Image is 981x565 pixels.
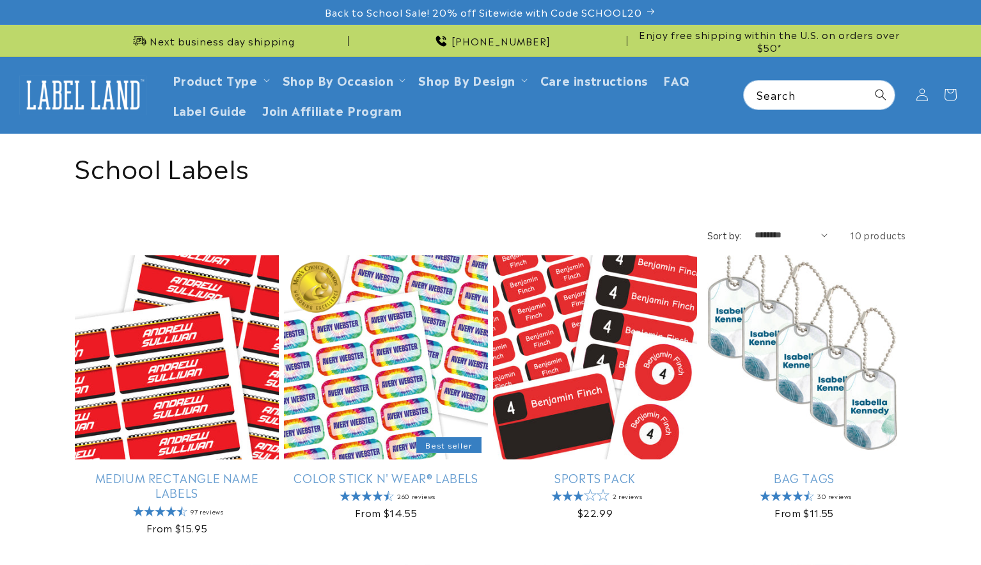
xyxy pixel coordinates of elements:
div: Announcement [632,25,906,56]
span: Enjoy free shipping within the U.S. on orders over $50* [632,28,906,53]
a: Medium Rectangle Name Labels [75,470,279,500]
a: Color Stick N' Wear® Labels [284,470,488,485]
label: Sort by: [707,228,742,241]
a: FAQ [655,65,698,95]
a: Shop By Design [418,71,515,88]
a: Care instructions [533,65,655,95]
span: Care instructions [540,72,648,87]
summary: Product Type [165,65,275,95]
div: Announcement [354,25,627,56]
span: FAQ [663,72,690,87]
span: Next business day shipping [150,35,295,47]
summary: Shop By Occasion [275,65,411,95]
span: Join Affiliate Program [262,102,402,117]
span: 10 products [850,228,906,241]
a: Sports Pack [493,470,697,485]
a: Label Guide [165,95,255,125]
img: Label Land [19,75,147,115]
a: Bag Tags [702,470,906,485]
a: Label Land [15,70,152,120]
button: Search [867,81,895,109]
summary: Shop By Design [411,65,532,95]
a: Product Type [173,71,258,88]
span: [PHONE_NUMBER] [451,35,551,47]
span: Label Guide [173,102,247,117]
span: Shop By Occasion [283,72,394,87]
h1: School Labels [75,150,906,183]
span: Back to School Sale! 20% off Sitewide with Code SCHOOL20 [325,6,642,19]
div: Announcement [75,25,349,56]
a: Join Affiliate Program [255,95,409,125]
